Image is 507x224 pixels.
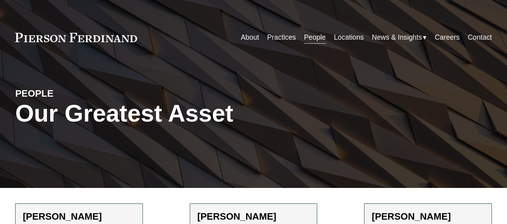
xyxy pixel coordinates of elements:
a: Practices [267,31,296,45]
a: folder dropdown [372,31,427,45]
h2: [PERSON_NAME] [23,211,135,223]
h4: PEOPLE [15,88,134,100]
h2: [PERSON_NAME] [372,211,484,223]
span: News & Insights [372,31,422,44]
a: Locations [334,31,364,45]
a: People [304,31,325,45]
a: Contact [468,31,492,45]
h2: [PERSON_NAME] [197,211,310,223]
h1: Our Greatest Asset [15,100,333,127]
a: Careers [435,31,460,45]
a: About [241,31,259,45]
